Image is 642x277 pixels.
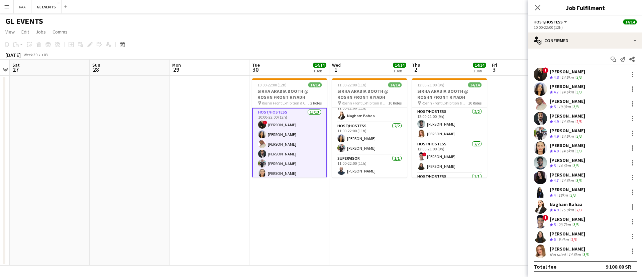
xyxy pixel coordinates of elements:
h1: GL EVENTS [5,16,43,26]
span: 4.7 [554,178,559,183]
div: 1 Job [313,68,326,73]
span: 14/14 [623,19,637,24]
div: [PERSON_NAME] [550,187,585,193]
div: [PERSON_NAME] [550,128,585,134]
app-card-role: Host/Hostess2/211:00-22:00 (11h)[PERSON_NAME][PERSON_NAME] [332,122,407,155]
app-skills-label: 2/3 [576,207,582,212]
app-skills-label: 3/3 [576,75,582,80]
span: 5 [554,237,556,242]
div: 14.6km [560,134,575,139]
app-skills-label: 3/3 [576,89,582,94]
span: 5 [554,104,556,109]
div: 14.6km [557,163,572,169]
a: Jobs [33,27,48,36]
a: View [3,27,17,36]
h3: Job Fulfilment [528,3,642,12]
div: [PERSON_NAME] [550,98,585,104]
span: 3 [491,66,497,73]
div: 14.6km [560,75,575,80]
a: Comms [50,27,70,36]
button: GL EVENTS [31,0,62,13]
div: Confirmed [528,32,642,49]
span: 14/14 [468,82,481,87]
div: [PERSON_NAME] [550,246,590,252]
span: ! [542,215,548,221]
span: 14/14 [313,63,326,68]
span: 27 [11,66,20,73]
span: Sun [92,62,100,68]
div: 19.3km [557,104,572,110]
app-card-role: Host/Hostess2/212:00-21:00 (9h)![PERSON_NAME][PERSON_NAME] [412,140,487,173]
span: 28 [91,66,100,73]
span: 4.9 [554,134,559,139]
span: 4.9 [554,148,559,153]
span: ! [422,152,426,156]
span: 14/14 [473,63,486,68]
div: +03 [41,52,48,57]
div: 23.7km [557,222,572,228]
app-job-card: 11:00-22:00 (11h)14/14SIRHA ARABIA BOOTH @ ROSHN FRONT RIYADH Roshn Front Exhibition & Conference... [332,78,407,178]
div: 1 Job [473,68,486,73]
app-skills-label: 2/3 [571,237,577,242]
div: [PERSON_NAME] [550,83,585,89]
app-skills-label: 3/3 [570,193,576,198]
span: 30 [251,66,260,73]
span: Tue [252,62,260,68]
div: 10:00-22:00 (12h) [534,25,637,30]
app-card-role: Host/Hostess1/111:00-22:00 (11h)Nagham Bahaa [332,99,407,122]
app-skills-label: 3/3 [573,163,579,168]
app-skills-label: 3/3 [583,252,589,257]
div: [PERSON_NAME] [550,69,585,75]
span: Week 39 [22,52,39,57]
span: 14/14 [393,63,406,68]
span: 1 [331,66,341,73]
span: 2 Roles [310,100,322,106]
app-job-card: 12:00-21:00 (9h)14/14SIRHA ARABIA BOOTH @ ROSHN FRONT RIYADH Roshn Front Exhibition & Conference ... [412,78,487,178]
div: 14.6km [560,119,575,125]
span: 14/14 [388,82,402,87]
app-skills-label: 2/3 [576,119,582,124]
span: 14/14 [308,82,322,87]
h3: SIRHA ARABIA BOOTH @ ROSHN FRONT RIYADH [252,88,327,100]
app-job-card: 10:00-22:00 (12h)14/14SIRHA ARABIA BOOTH @ ROSHN FRONT RIYADH Roshn Front Exhibition & Conference... [252,78,327,178]
span: Roshn Front Exhibition & Conference Center - [GEOGRAPHIC_DATA] [262,100,310,106]
div: [PERSON_NAME] [550,157,585,163]
div: Not rated [550,252,567,257]
div: 14.6km [560,89,575,95]
span: Wed [332,62,341,68]
div: 1 Job [393,68,406,73]
span: 10 Roles [468,100,481,106]
app-card-role: Host/Hostess13/1310:00-22:00 (12h)![PERSON_NAME][PERSON_NAME][PERSON_NAME][PERSON_NAME][PERSON_NA... [252,108,327,249]
span: 4 [554,193,556,198]
app-skills-label: 3/3 [576,178,582,183]
h3: SIRHA ARABIA BOOTH @ ROSHN FRONT RIYADH [332,88,407,100]
app-skills-label: 3/3 [573,222,579,227]
div: 9.4km [557,237,570,243]
app-skills-label: 3/3 [573,104,579,109]
div: 14.6km [567,252,582,257]
span: 2 [411,66,420,73]
span: Mon [172,62,181,68]
app-card-role: Supervisor1/111:00-22:00 (11h)[PERSON_NAME] [332,155,407,178]
div: [PERSON_NAME] [550,231,585,237]
span: ! [263,121,267,125]
span: 5 [554,222,556,227]
span: ! [542,67,548,73]
span: Jobs [36,29,46,35]
div: [PERSON_NAME] [550,216,585,222]
span: 5 [554,163,556,168]
span: 4.9 [554,207,559,212]
a: Edit [19,27,32,36]
div: Total fee [534,263,556,270]
app-card-role: Host/Hostess1/1 [412,173,487,196]
span: Roshn Front Exhibition & Conference Center - [GEOGRAPHIC_DATA] [422,100,468,106]
div: [DATE] [5,52,21,58]
span: 29 [171,66,181,73]
span: 4.8 [554,75,559,80]
span: 10:00-22:00 (12h) [257,82,287,87]
div: [PERSON_NAME] [550,113,585,119]
app-card-role: Host/Hostess2/212:00-21:00 (9h)[PERSON_NAME][PERSON_NAME] [412,108,487,140]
